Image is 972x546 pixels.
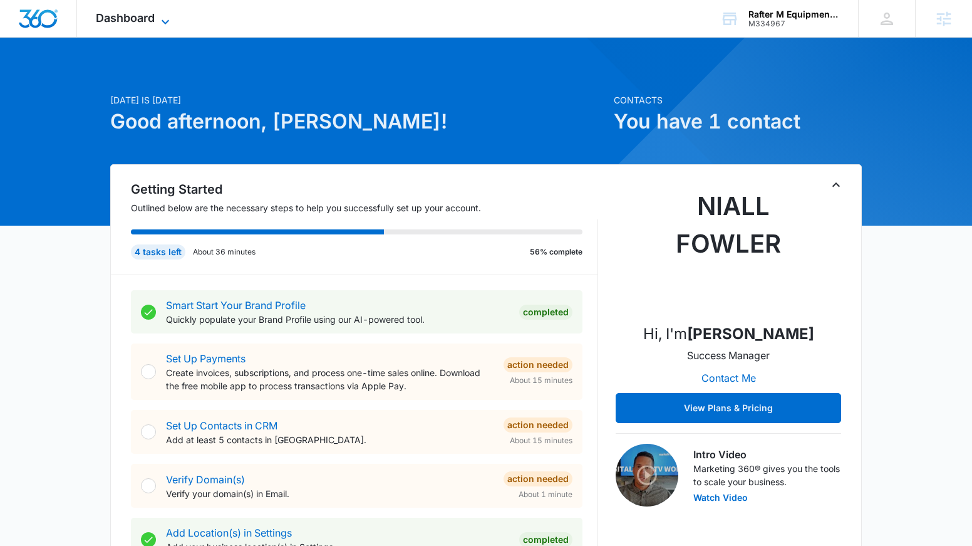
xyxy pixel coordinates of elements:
p: Quickly populate your Brand Profile using our AI-powered tool. [166,313,509,326]
p: Marketing 360® gives you the tools to scale your business. [693,462,841,488]
span: About 15 minutes [510,375,572,386]
button: View Plans & Pricing [616,393,841,423]
p: [DATE] is [DATE] [110,93,606,107]
img: Niall Fowler [666,187,791,313]
div: Action Needed [504,471,572,486]
div: Completed [519,305,572,320]
div: Action Needed [504,357,572,372]
button: Toggle Collapse [829,177,844,192]
a: Set Up Payments [166,352,246,365]
a: Smart Start Your Brand Profile [166,299,306,312]
div: Action Needed [504,417,572,433]
p: Success Manager [687,348,770,363]
h1: Good afternoon, [PERSON_NAME]! [110,107,606,137]
span: Dashboard [96,11,155,24]
img: Intro Video [616,444,678,507]
p: Hi, I'm [643,323,814,345]
strong: [PERSON_NAME] [687,325,814,343]
p: Outlined below are the necessary steps to help you successfully set up your account. [131,201,598,214]
p: Contacts [614,93,862,107]
div: account name [748,9,840,19]
p: 56% complete [530,246,582,258]
div: account id [748,19,840,28]
a: Add Location(s) in Settings [166,527,292,539]
a: Verify Domain(s) [166,473,245,486]
p: Verify your domain(s) in Email. [166,487,494,500]
span: About 1 minute [519,489,572,500]
h2: Getting Started [131,180,598,199]
button: Watch Video [693,493,748,502]
p: Add at least 5 contacts in [GEOGRAPHIC_DATA]. [166,433,494,446]
h3: Intro Video [693,447,841,462]
button: Contact Me [689,363,768,393]
div: 4 tasks left [131,244,185,260]
p: Create invoices, subscriptions, and process one-time sales online. Download the free mobile app t... [166,366,494,392]
span: About 15 minutes [510,435,572,446]
h1: You have 1 contact [614,107,862,137]
a: Set Up Contacts in CRM [166,419,277,432]
p: About 36 minutes [193,246,256,258]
